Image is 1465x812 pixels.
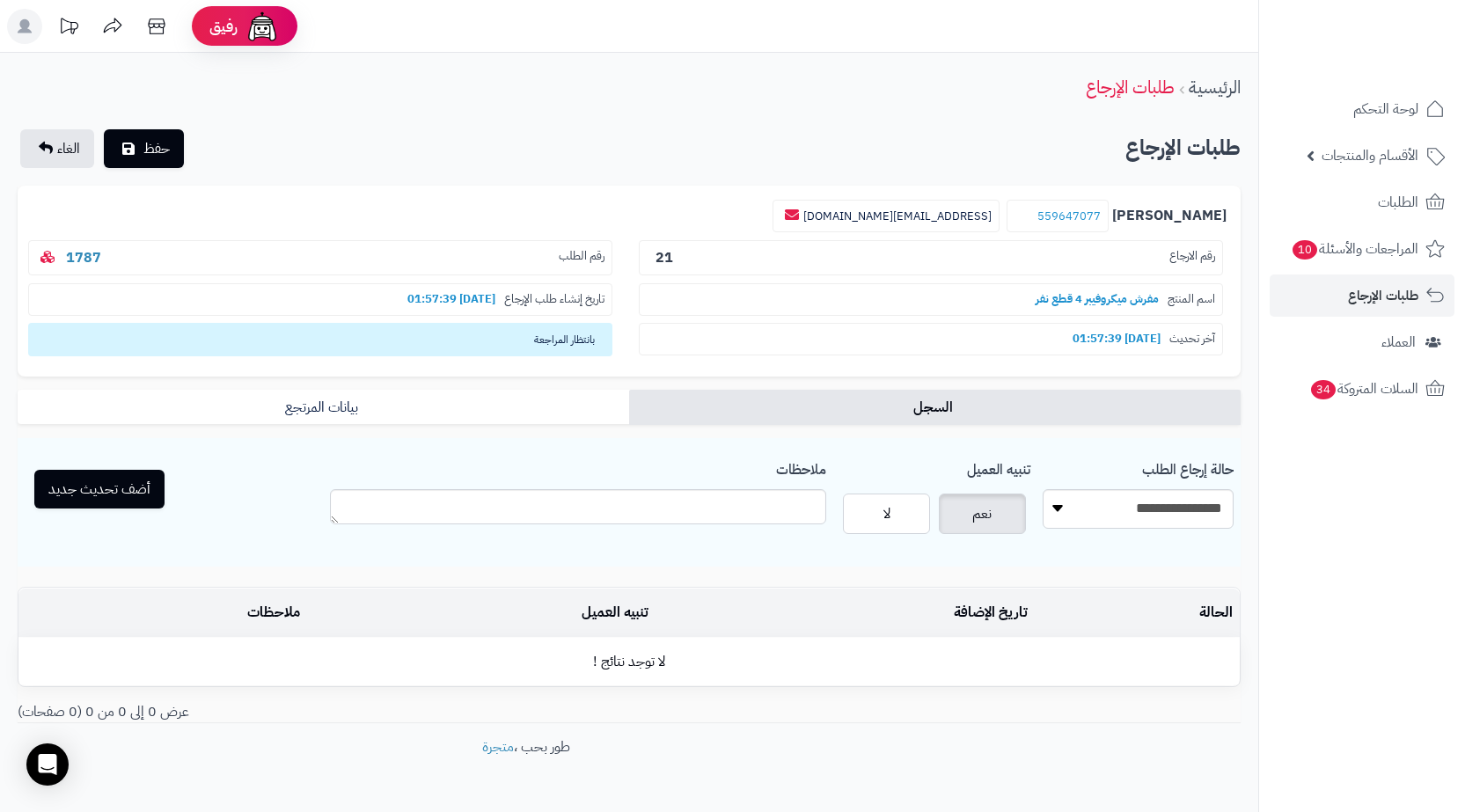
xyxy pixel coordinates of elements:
a: تحديثات المنصة [47,9,91,48]
span: نعم [972,503,992,524]
a: العملاء [1270,321,1454,363]
span: طلبات الإرجاع [1348,283,1418,308]
span: السلات المتروكة [1309,377,1418,401]
h2: طلبات الإرجاع [1125,130,1241,166]
span: رقم الارجاع [1169,248,1215,268]
b: [DATE] 01:57:39 [399,290,504,307]
span: 10 [1293,240,1317,260]
b: [DATE] 01:57:39 [1064,330,1169,347]
td: تنبيه العميل [307,589,656,637]
a: الطلبات [1270,181,1454,223]
a: [EMAIL_ADDRESS][DOMAIN_NAME] [803,208,992,224]
div: Open Intercom Messenger [26,743,69,786]
a: السلات المتروكة34 [1270,368,1454,410]
a: الرئيسية [1189,74,1241,100]
b: 21 [656,247,673,268]
span: رقم الطلب [559,248,604,268]
a: 559647077 [1037,208,1101,224]
span: 34 [1311,380,1336,399]
div: عرض 0 إلى 0 من 0 (0 صفحات) [4,702,629,722]
a: طلبات الإرجاع [1270,274,1454,317]
a: بيانات المرتجع [18,390,629,425]
a: لوحة التحكم [1270,88,1454,130]
span: آخر تحديث [1169,331,1215,347]
button: حفظ [104,129,184,168]
label: ملاحظات [776,452,826,480]
a: متجرة [482,736,514,757]
b: مفرش ميكروفيبر 4 قطع نفر [1027,290,1168,307]
span: لوحة التحكم [1353,97,1418,121]
b: [PERSON_NAME] [1112,206,1227,226]
span: لا [883,503,890,524]
span: اسم المنتج [1168,291,1215,308]
a: طلبات الإرجاع [1086,74,1175,100]
a: الغاء [20,129,94,168]
span: بانتظار المراجعة [28,323,612,356]
a: المراجعات والأسئلة10 [1270,228,1454,270]
label: حالة إرجاع الطلب [1142,452,1234,480]
a: 1787 [66,247,101,268]
span: الطلبات [1378,190,1418,215]
span: الأقسام والمنتجات [1322,143,1418,168]
button: أضف تحديث جديد [34,470,165,508]
img: ai-face.png [245,9,280,44]
label: تنبيه العميل [967,452,1030,480]
td: ملاحظات [18,589,307,637]
img: logo-2.png [1345,49,1448,86]
span: المراجعات والأسئلة [1291,237,1418,261]
span: تاريخ إنشاء طلب الإرجاع [504,291,604,308]
span: العملاء [1381,330,1416,355]
span: حفظ [143,138,170,159]
span: الغاء [57,138,80,159]
td: تاريخ الإضافة [656,589,1035,637]
a: السجل [629,390,1241,425]
span: رفيق [209,16,238,37]
td: لا توجد نتائج ! [18,638,1240,686]
td: الحالة [1035,589,1240,637]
